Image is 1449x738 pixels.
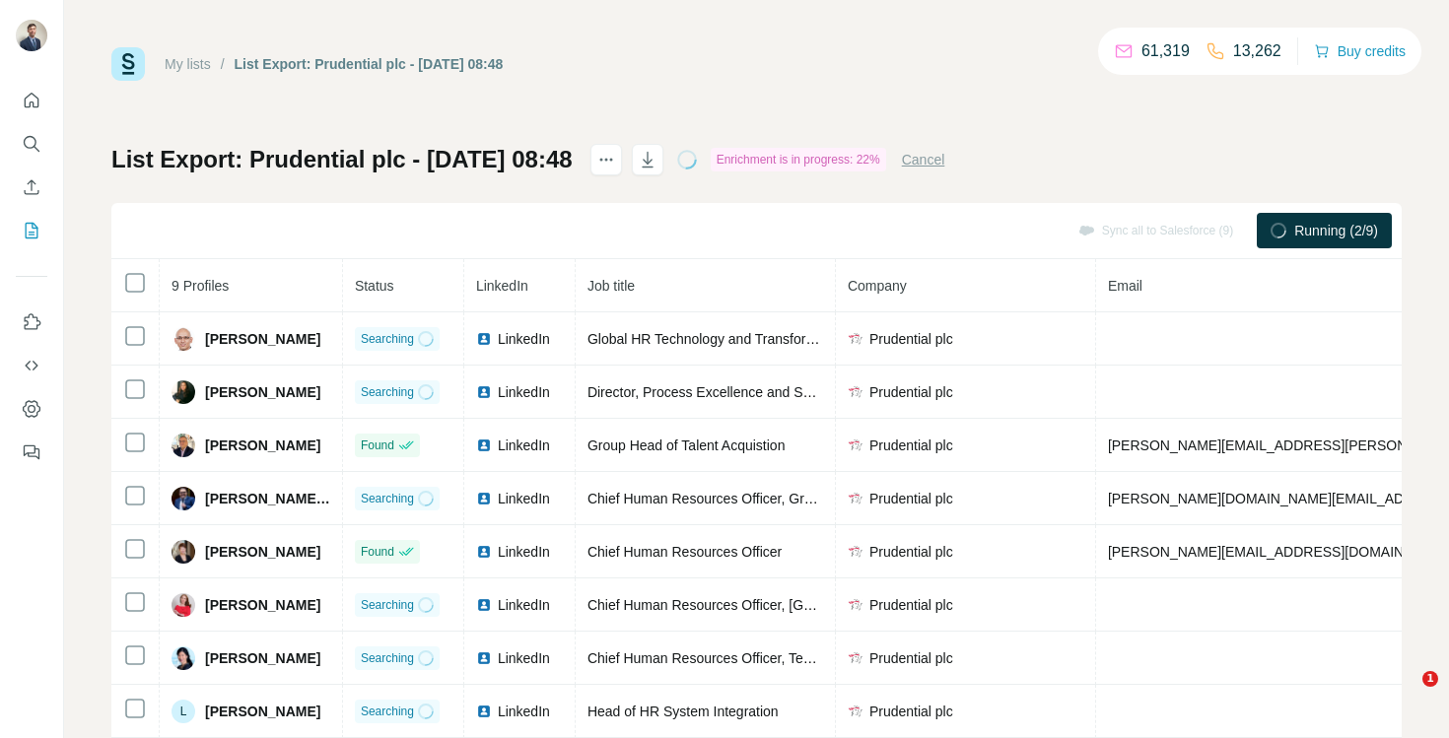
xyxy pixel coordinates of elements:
span: LinkedIn [498,329,550,349]
img: Avatar [172,434,195,457]
span: LinkedIn [498,382,550,402]
span: LinkedIn [498,648,550,668]
span: Prudential plc [869,595,953,615]
span: LinkedIn [498,542,550,562]
img: LinkedIn logo [476,704,492,719]
button: Buy credits [1314,37,1406,65]
span: [PERSON_NAME] [205,595,320,615]
span: Searching [361,596,414,614]
span: Running (2/9) [1294,221,1378,240]
span: Prudential plc [869,542,953,562]
img: LinkedIn logo [476,331,492,347]
span: 9 Profiles [172,278,229,294]
img: Surfe Logo [111,47,145,81]
p: 13,262 [1233,39,1281,63]
button: Search [16,126,47,162]
span: 1 [1422,671,1438,687]
span: Chief Human Resources Officer, Group Digital and Global Functions, Prudential Plc. [587,491,1100,506]
span: Chief Human Resources Officer [587,544,782,560]
span: Prudential plc [869,648,953,668]
img: company-logo [848,491,863,506]
span: [PERSON_NAME] [205,702,320,721]
span: Searching [361,330,414,348]
img: Avatar [172,646,195,670]
div: L [172,700,195,723]
span: [PERSON_NAME] [205,436,320,455]
img: LinkedIn logo [476,491,492,506]
img: company-logo [848,597,863,613]
span: LinkedIn [498,702,550,721]
span: Company [848,278,907,294]
button: Use Surfe API [16,348,47,383]
li: / [221,54,225,74]
a: My lists [165,56,211,72]
span: Prudential plc [869,489,953,508]
button: Quick start [16,83,47,118]
span: [PERSON_NAME] [205,542,320,562]
span: LinkedIn [498,489,550,508]
span: Searching [361,703,414,720]
img: company-logo [848,384,863,400]
span: Head of HR System Integration [587,704,779,719]
span: Group Head of Talent Acquistion [587,437,786,453]
div: List Export: Prudential plc - [DATE] 08:48 [235,54,504,74]
span: Searching [361,383,414,401]
span: LinkedIn [498,595,550,615]
button: My lists [16,213,47,248]
span: Director, Process Excellence and Solution Enablement, HR Transformation [587,384,1045,400]
span: Email [1108,278,1142,294]
span: LinkedIn [498,436,550,455]
span: [PERSON_NAME] (AC) [205,489,330,508]
button: actions [590,144,622,175]
img: Avatar [172,593,195,617]
img: LinkedIn logo [476,437,492,453]
img: Avatar [16,20,47,51]
span: Prudential plc [869,382,953,402]
span: [PERSON_NAME] [205,648,320,668]
h1: List Export: Prudential plc - [DATE] 08:48 [111,144,573,175]
span: Searching [361,649,414,667]
button: Use Surfe on LinkedIn [16,304,47,340]
img: Avatar [172,540,195,564]
span: [PERSON_NAME] [205,382,320,402]
span: [PERSON_NAME] [205,329,320,349]
span: Prudential plc [869,702,953,721]
span: Prudential plc [869,436,953,455]
img: LinkedIn logo [476,650,492,666]
img: Avatar [172,327,195,351]
img: company-logo [848,544,863,560]
button: Cancel [902,150,945,169]
span: Found [361,436,394,454]
button: Enrich CSV [16,169,47,205]
span: Chief Human Resources Officer, [GEOGRAPHIC_DATA] [587,597,932,613]
span: Chief Human Resources Officer, Technology & Operations [587,650,943,666]
span: LinkedIn [476,278,528,294]
img: company-logo [848,704,863,719]
button: Feedback [16,435,47,470]
span: Searching [361,490,414,507]
span: Status [355,278,394,294]
button: Dashboard [16,391,47,427]
img: LinkedIn logo [476,384,492,400]
span: Found [361,543,394,561]
img: company-logo [848,650,863,666]
img: company-logo [848,437,863,453]
span: Global HR Technology and Transformation Head [587,331,884,347]
img: LinkedIn logo [476,597,492,613]
span: Prudential plc [869,329,953,349]
img: Avatar [172,487,195,510]
img: LinkedIn logo [476,544,492,560]
img: company-logo [848,331,863,347]
div: Enrichment is in progress: 22% [711,148,886,171]
span: Job title [587,278,635,294]
iframe: Intercom live chat [1382,671,1429,718]
img: Avatar [172,380,195,404]
p: 61,319 [1141,39,1190,63]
